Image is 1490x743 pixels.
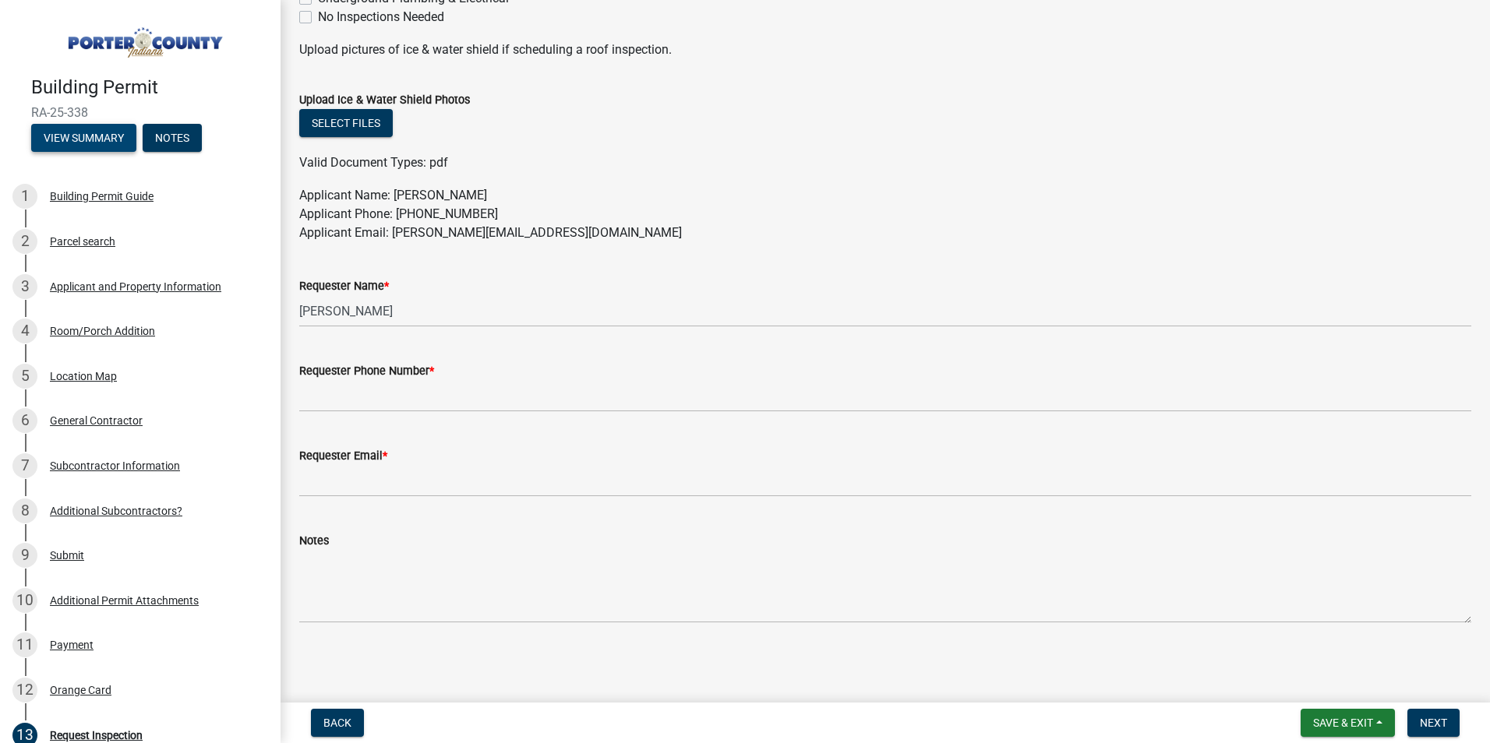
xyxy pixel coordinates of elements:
[12,408,37,433] div: 6
[1407,709,1460,737] button: Next
[323,717,351,729] span: Back
[12,319,37,343] div: 4
[12,588,37,613] div: 10
[50,371,117,382] div: Location Map
[50,415,143,426] div: General Contractor
[12,364,37,389] div: 5
[50,326,155,336] div: Room/Porch Addition
[50,460,180,471] div: Subcontractor Information
[31,105,249,120] span: RA-25-338
[50,595,199,606] div: Additional Permit Attachments
[12,184,37,209] div: 1
[299,95,470,106] label: Upload Ice & Water Shield Photos
[1313,717,1373,729] span: Save & Exit
[299,281,389,292] label: Requester Name
[50,550,84,561] div: Submit
[12,274,37,299] div: 3
[31,124,136,152] button: View Summary
[311,709,364,737] button: Back
[299,155,448,170] span: Valid Document Types: pdf
[299,186,1471,242] p: Applicant Name: [PERSON_NAME] Applicant Phone: [PHONE_NUMBER] Applicant Email: [PERSON_NAME][EMAI...
[299,366,434,377] label: Requester Phone Number
[12,229,37,254] div: 2
[50,281,221,292] div: Applicant and Property Information
[318,8,444,26] label: No Inspections Needed
[50,685,111,695] div: Orange Card
[143,132,202,145] wm-modal-confirm: Notes
[299,109,393,137] button: Select files
[12,678,37,703] div: 12
[50,236,115,247] div: Parcel search
[299,451,387,462] label: Requester Email
[299,40,1471,59] p: Upload pictures of ice & water shield if scheduling a roof inspection.
[1420,717,1447,729] span: Next
[12,453,37,478] div: 7
[50,505,182,516] div: Additional Subcontractors?
[31,76,268,99] h4: Building Permit
[31,16,256,60] img: Porter County, Indiana
[143,124,202,152] button: Notes
[50,191,154,202] div: Building Permit Guide
[31,132,136,145] wm-modal-confirm: Summary
[50,730,143,741] div: Request Inspection
[299,536,329,547] label: Notes
[12,632,37,657] div: 11
[50,639,94,650] div: Payment
[1301,709,1395,737] button: Save & Exit
[12,498,37,523] div: 8
[12,543,37,568] div: 9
